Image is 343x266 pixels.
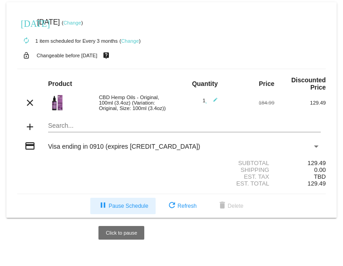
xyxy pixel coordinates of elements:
mat-icon: live_help [101,50,112,61]
img: har_orig_100_combo_2025.png [48,93,66,111]
mat-icon: refresh [167,201,177,211]
small: 1 item scheduled for Every 3 months [17,38,118,44]
div: Est. Tax [171,173,274,180]
span: TBD [314,173,326,180]
button: Delete [210,198,251,214]
div: Shipping [171,166,274,173]
mat-icon: delete [217,201,228,211]
mat-icon: lock_open [21,50,32,61]
mat-icon: pause [98,201,108,211]
strong: Quantity [192,80,218,87]
strong: Price [259,80,274,87]
span: 0.00 [314,166,326,173]
span: Visa ending in 0910 (expires [CREDIT_CARD_DATA]) [48,143,200,150]
input: Search... [48,122,321,130]
button: Refresh [159,198,204,214]
mat-icon: add [24,121,35,132]
a: Change [121,38,139,44]
div: Est. Total [171,180,274,187]
mat-icon: edit [207,97,218,108]
a: Change [64,20,81,25]
mat-icon: credit_card [24,141,35,151]
div: CBD Hemp Oils - Original, 100ml (3.4oz) (Variation: Original, Size: 100ml (3.4oz)) [94,95,171,111]
mat-icon: clear [24,97,35,108]
span: 129.49 [308,180,326,187]
small: ( ) [119,38,141,44]
div: 184.99 [223,100,274,105]
mat-icon: autorenew [21,35,32,46]
div: 129.49 [274,100,326,105]
small: ( ) [62,20,83,25]
strong: Discounted Price [291,76,326,91]
small: Changeable before [DATE] [37,53,98,58]
div: Subtotal [171,160,274,166]
div: 129.49 [274,160,326,166]
span: Refresh [167,203,196,209]
button: Pause Schedule [90,198,155,214]
mat-select: Payment Method [48,143,320,150]
mat-icon: [DATE] [21,17,32,28]
span: Pause Schedule [98,203,148,209]
span: Delete [217,203,244,209]
strong: Product [48,80,72,87]
span: 1 [202,98,218,103]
